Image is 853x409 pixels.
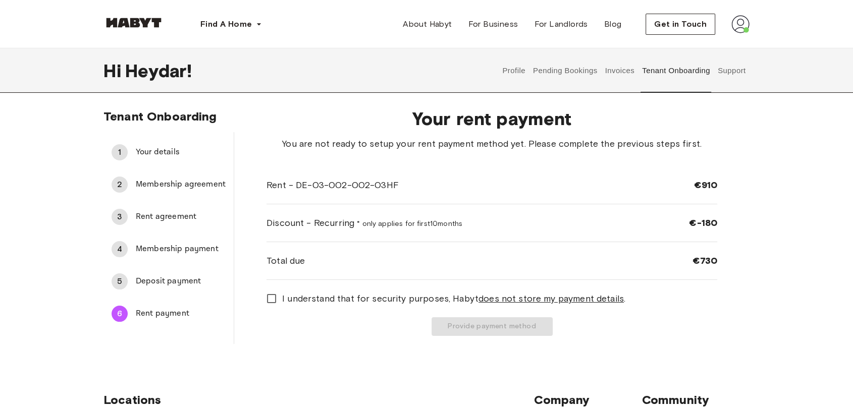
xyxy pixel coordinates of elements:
[604,18,622,30] span: Blog
[103,109,217,124] span: Tenant Onboarding
[103,18,164,28] img: Habyt
[266,179,399,192] span: Rent - DE-03-002-002-03HF
[478,293,624,304] u: does not store my payment details
[689,217,717,229] span: €-180
[266,108,717,129] span: Your rent payment
[103,392,534,407] span: Locations
[136,179,226,191] span: Membership agreement
[526,14,596,34] a: For Landlords
[604,48,635,93] button: Invoices
[103,205,234,229] div: 3Rent agreement
[654,18,707,30] span: Get in Touch
[103,140,234,164] div: 1Your details
[266,137,717,150] span: You are not ready to setup your rent payment method yet. Please complete the previous steps first.
[136,275,226,287] span: Deposit payment
[112,144,128,160] div: 1
[716,48,747,93] button: Support
[112,241,128,257] div: 4
[192,14,270,34] button: Find A Home
[103,302,234,326] div: 6Rent payment
[136,211,226,223] span: Rent agreement
[136,308,226,320] span: Rent payment
[282,292,625,305] span: I understand that for security purposes, Habyt .
[200,18,252,30] span: Find A Home
[641,48,712,93] button: Tenant Onboarding
[731,15,750,33] img: avatar
[692,255,717,267] span: €730
[468,18,518,30] span: For Business
[112,273,128,289] div: 5
[357,219,462,228] span: * only applies for first 10 months
[531,48,599,93] button: Pending Bookings
[534,18,588,30] span: For Landlords
[266,254,305,267] span: Total due
[103,237,234,261] div: 4Membership payment
[460,14,526,34] a: For Business
[136,243,226,255] span: Membership payment
[112,209,128,225] div: 3
[112,306,128,322] div: 6
[646,14,715,35] button: Get in Touch
[403,18,452,30] span: About Habyt
[642,392,750,407] span: Community
[694,179,717,191] span: €910
[499,48,750,93] div: user profile tabs
[125,60,192,81] span: Heydar !
[103,60,125,81] span: Hi
[112,177,128,193] div: 2
[395,14,460,34] a: About Habyt
[501,48,527,93] button: Profile
[266,216,462,229] span: Discount - Recurring
[596,14,630,34] a: Blog
[103,269,234,294] div: 5Deposit payment
[136,146,226,158] span: Your details
[103,172,234,197] div: 2Membership agreement
[534,392,642,407] span: Company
